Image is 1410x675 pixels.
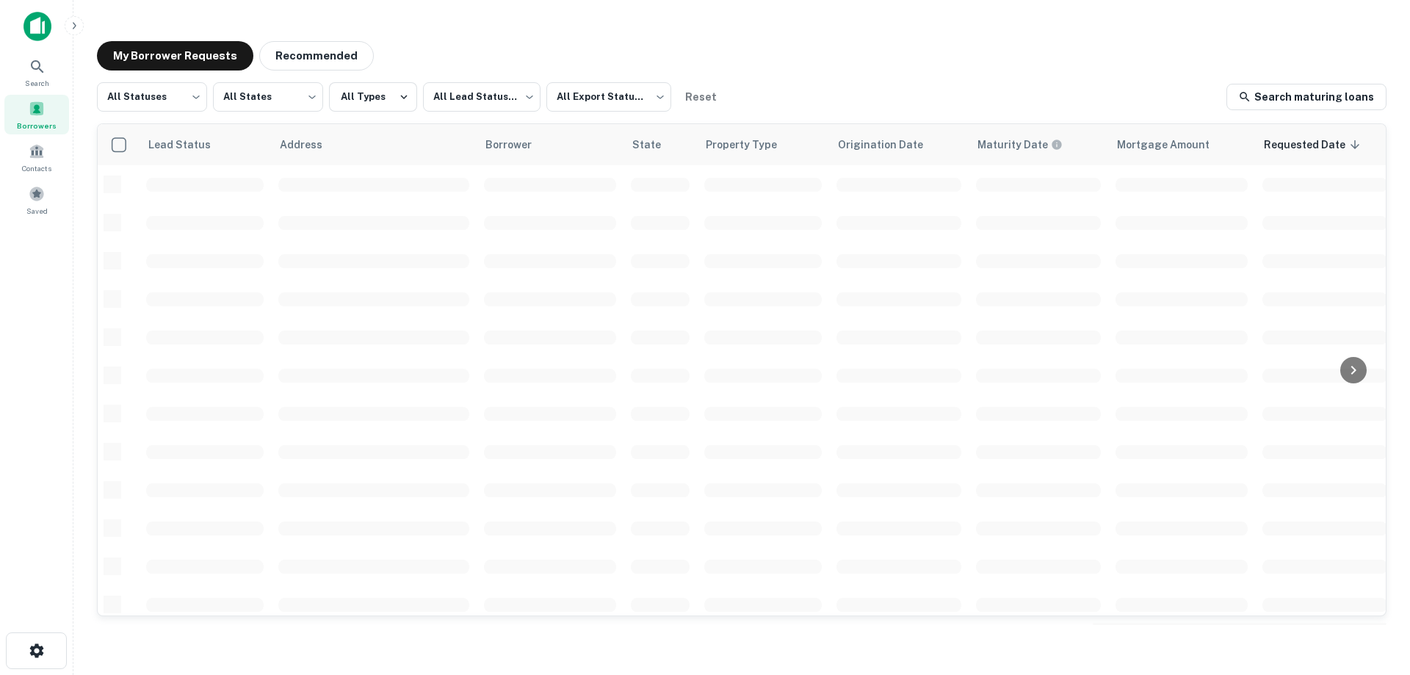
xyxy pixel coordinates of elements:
th: Maturity dates displayed may be estimated. Please contact the lender for the most accurate maturi... [969,124,1108,165]
span: Mortgage Amount [1117,136,1229,154]
span: Maturity dates displayed may be estimated. Please contact the lender for the most accurate maturi... [977,137,1082,153]
span: Saved [26,205,48,217]
th: Borrower [477,124,623,165]
span: Borrowers [17,120,57,131]
a: Saved [4,180,69,220]
h6: Maturity Date [977,137,1048,153]
span: Contacts [22,162,51,174]
div: Maturity dates displayed may be estimated. Please contact the lender for the most accurate maturi... [977,137,1063,153]
span: Requested Date [1264,136,1364,154]
iframe: Chat Widget [1337,557,1410,628]
span: State [632,136,680,154]
a: Contacts [4,137,69,177]
span: Address [280,136,341,154]
span: Borrower [485,136,551,154]
button: All Types [329,82,417,112]
button: Reset [677,82,724,112]
div: All States [213,78,323,116]
th: Address [271,124,477,165]
span: Property Type [706,136,796,154]
th: Lead Status [139,124,271,165]
span: Origination Date [838,136,942,154]
div: All Lead Statuses [423,78,540,116]
span: Search [25,77,49,89]
th: Requested Date [1255,124,1395,165]
button: My Borrower Requests [97,41,253,71]
a: Search maturing loans [1226,84,1386,110]
a: Search [4,52,69,92]
th: Mortgage Amount [1108,124,1255,165]
div: All Statuses [97,78,207,116]
th: State [623,124,697,165]
button: Recommended [259,41,374,71]
div: All Export Statuses [546,78,671,116]
span: Lead Status [148,136,230,154]
img: capitalize-icon.png [23,12,51,41]
th: Property Type [697,124,829,165]
th: Origination Date [829,124,969,165]
a: Borrowers [4,95,69,134]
